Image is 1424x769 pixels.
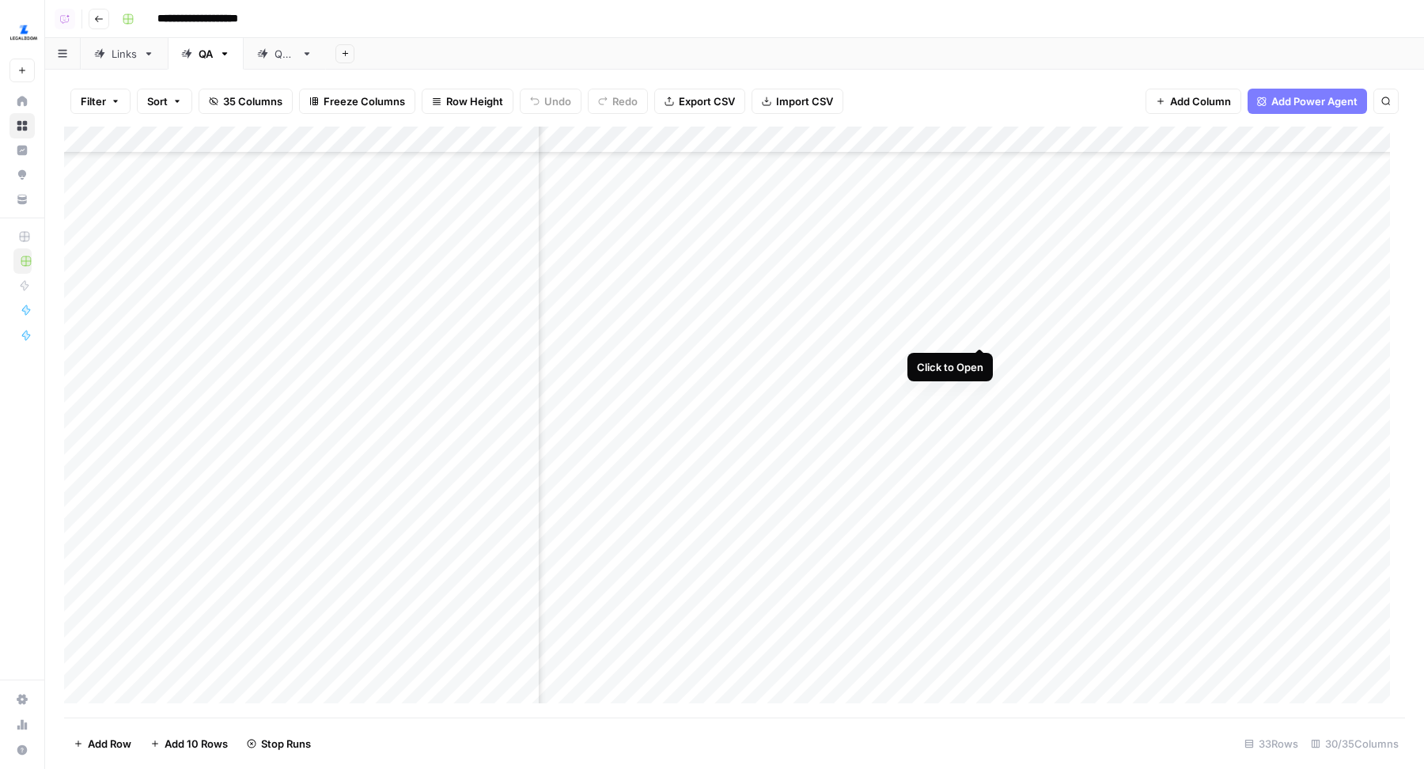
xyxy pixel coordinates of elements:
[9,162,35,188] a: Opportunities
[1248,89,1367,114] button: Add Power Agent
[917,359,983,375] div: Click to Open
[776,93,833,109] span: Import CSV
[275,46,295,62] div: QA2
[9,687,35,712] a: Settings
[9,89,35,114] a: Home
[81,38,168,70] a: Links
[9,13,35,52] button: Workspace: LegalZoom
[70,89,131,114] button: Filter
[223,93,282,109] span: 35 Columns
[446,93,503,109] span: Row Height
[168,38,244,70] a: QA
[9,138,35,163] a: Insights
[9,113,35,138] a: Browse
[244,38,326,70] a: QA2
[1305,731,1405,756] div: 30/35 Columns
[612,93,638,109] span: Redo
[199,89,293,114] button: 35 Columns
[141,731,237,756] button: Add 10 Rows
[9,18,38,47] img: LegalZoom Logo
[165,736,228,752] span: Add 10 Rows
[9,712,35,737] a: Usage
[679,93,735,109] span: Export CSV
[752,89,843,114] button: Import CSV
[237,731,320,756] button: Stop Runs
[147,93,168,109] span: Sort
[299,89,415,114] button: Freeze Columns
[137,89,192,114] button: Sort
[88,736,131,752] span: Add Row
[1146,89,1241,114] button: Add Column
[654,89,745,114] button: Export CSV
[112,46,137,62] div: Links
[544,93,571,109] span: Undo
[64,731,141,756] button: Add Row
[261,736,311,752] span: Stop Runs
[588,89,648,114] button: Redo
[9,187,35,212] a: Your Data
[520,89,581,114] button: Undo
[81,93,106,109] span: Filter
[199,46,213,62] div: QA
[1238,731,1305,756] div: 33 Rows
[1271,93,1358,109] span: Add Power Agent
[422,89,513,114] button: Row Height
[9,737,35,763] button: Help + Support
[1170,93,1231,109] span: Add Column
[324,93,405,109] span: Freeze Columns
